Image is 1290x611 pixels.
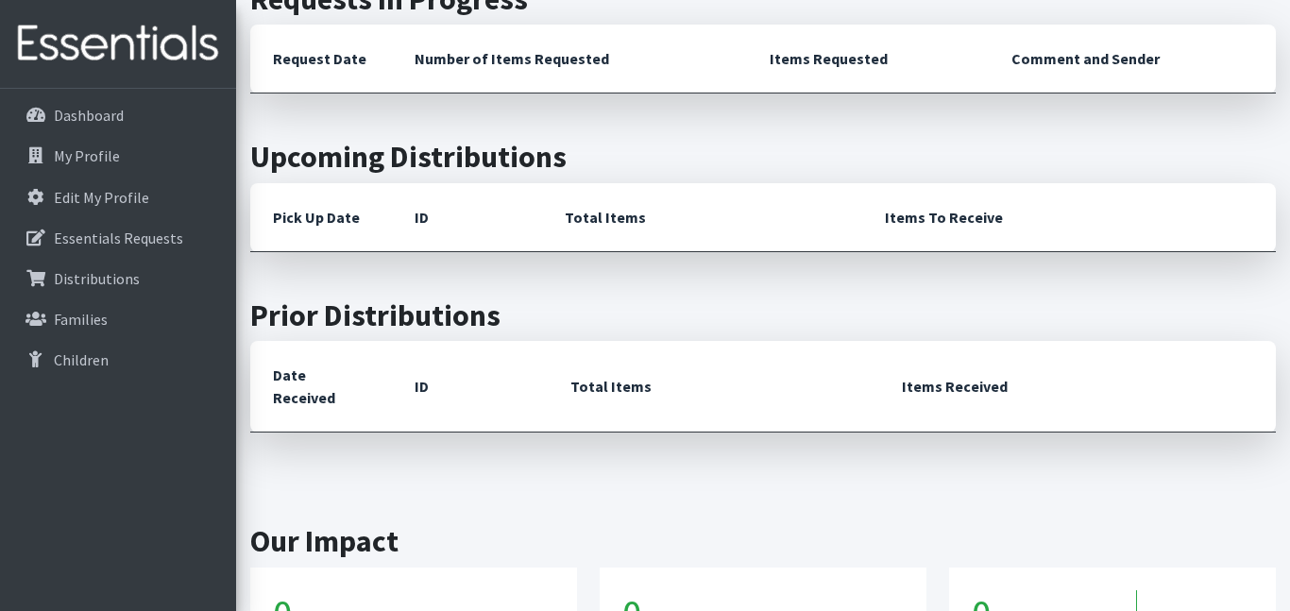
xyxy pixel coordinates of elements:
th: Pick Up Date [250,183,392,252]
th: Items Received [879,341,1276,433]
th: Items Requested [747,25,989,93]
th: Comment and Sender [989,25,1276,93]
a: Dashboard [8,96,229,134]
p: Essentials Requests [54,229,183,247]
th: Number of Items Requested [392,25,747,93]
th: Request Date [250,25,392,93]
p: Edit My Profile [54,188,149,207]
th: Date Received [250,341,392,433]
p: Children [54,350,109,369]
a: Essentials Requests [8,219,229,257]
h2: Prior Distributions [250,297,1276,333]
th: ID [392,341,548,433]
p: Distributions [54,269,140,288]
h2: Upcoming Distributions [250,139,1276,175]
th: Items To Receive [862,183,1276,252]
a: Distributions [8,260,229,297]
h2: Our Impact [250,523,1276,559]
a: Families [8,300,229,338]
p: My Profile [54,146,120,165]
img: HumanEssentials [8,12,229,76]
p: Dashboard [54,106,124,125]
th: Total Items [542,183,862,252]
p: Families [54,310,108,329]
th: ID [392,183,542,252]
a: Edit My Profile [8,178,229,216]
th: Total Items [548,341,879,433]
a: Children [8,341,229,379]
a: My Profile [8,137,229,175]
